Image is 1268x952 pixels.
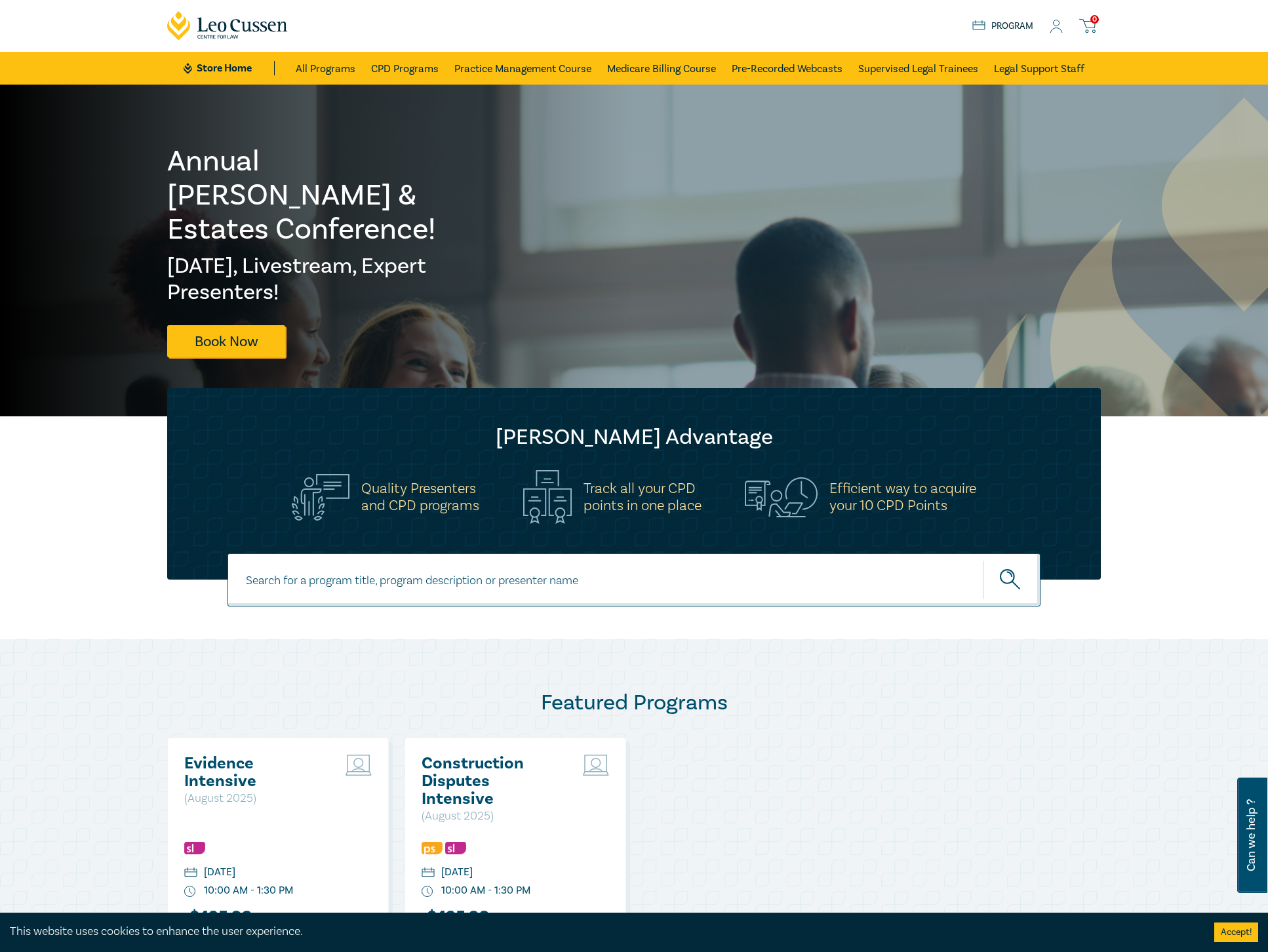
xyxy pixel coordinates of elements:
img: calendar [422,867,435,879]
a: CPD Programs [371,52,439,85]
a: Construction Disputes Intensive [422,755,563,808]
h3: $ 435.00 [184,908,252,926]
a: All Programs [296,52,355,85]
button: Accept cookies [1214,922,1258,942]
div: [DATE] [204,865,235,880]
img: Substantive Law [445,842,466,854]
a: Legal Support Staff [994,52,1084,85]
img: Professional Skills [422,842,443,854]
div: 10:00 AM - 1:30 PM [441,883,530,898]
h2: Featured Programs [167,690,1101,716]
h5: Track all your CPD points in one place [584,480,702,514]
a: Pre-Recorded Webcasts [732,52,842,85]
img: Live Stream [346,755,372,776]
a: Program [972,19,1033,33]
p: ( August 2025 ) [422,808,563,825]
h3: $ 435.00 [422,908,490,926]
img: calendar [184,867,197,879]
img: Live Stream [583,755,609,776]
img: Efficient way to acquire<br>your 10 CPD Points [745,477,818,517]
img: Quality Presenters<br>and CPD programs [292,474,349,521]
a: Evidence Intensive [184,755,325,790]
p: ( August 2025 ) [184,790,325,807]
span: Can we help ? [1245,785,1258,885]
a: Supervised Legal Trainees [858,52,978,85]
a: Book Now [167,325,285,357]
div: [DATE] [441,865,473,880]
h1: Annual [PERSON_NAME] & Estates Conference! [167,144,461,247]
h5: Efficient way to acquire your 10 CPD Points [829,480,976,514]
img: Track all your CPD<br>points in one place [523,470,572,524]
input: Search for a program title, program description or presenter name [228,553,1040,606]
span: 0 [1090,15,1099,24]
img: Substantive Law [184,842,205,854]
a: Practice Management Course [454,52,591,85]
div: This website uses cookies to enhance the user experience. [10,923,1195,940]
h2: [DATE], Livestream, Expert Presenters! [167,253,461,306]
h2: [PERSON_NAME] Advantage [193,424,1075,450]
img: watch [184,886,196,898]
div: 10:00 AM - 1:30 PM [204,883,293,898]
a: Medicare Billing Course [607,52,716,85]
img: watch [422,886,433,898]
h5: Quality Presenters and CPD programs [361,480,479,514]
a: Store Home [184,61,275,75]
